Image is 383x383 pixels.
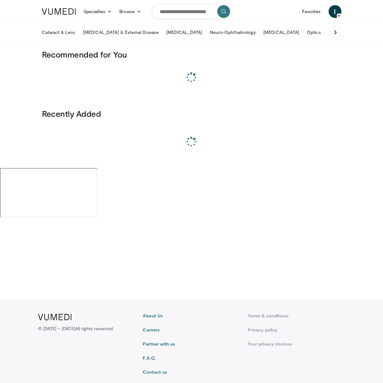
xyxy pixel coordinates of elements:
p: © [DATE] – [DATE] [38,325,113,332]
input: Search topics, interventions [152,4,232,19]
a: I [329,5,341,18]
a: [MEDICAL_DATA] & External Disease [79,26,163,39]
a: Partner with us [143,341,240,347]
a: F.A.Q. [143,355,240,361]
h3: Recommended for You [42,49,341,60]
a: Contact us [143,369,240,375]
a: [MEDICAL_DATA] [259,26,303,39]
a: Browse [116,5,145,18]
img: VuMedi Logo [42,8,76,15]
a: Cataract & Lens [38,26,79,39]
a: Favorites [298,5,325,18]
a: Your privacy choices [248,341,345,347]
h3: Recently Added [42,108,341,119]
a: Privacy policy [248,327,345,333]
a: Careers [143,327,240,333]
a: About Us [143,313,240,319]
span: All rights reserved [75,326,113,331]
a: Neuro-Ophthalmology [206,26,259,39]
a: Terms & conditions [248,313,345,319]
a: [MEDICAL_DATA] [163,26,206,39]
a: Optics [303,26,324,39]
img: VuMedi Logo [38,314,72,320]
a: Specialties [80,5,116,18]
